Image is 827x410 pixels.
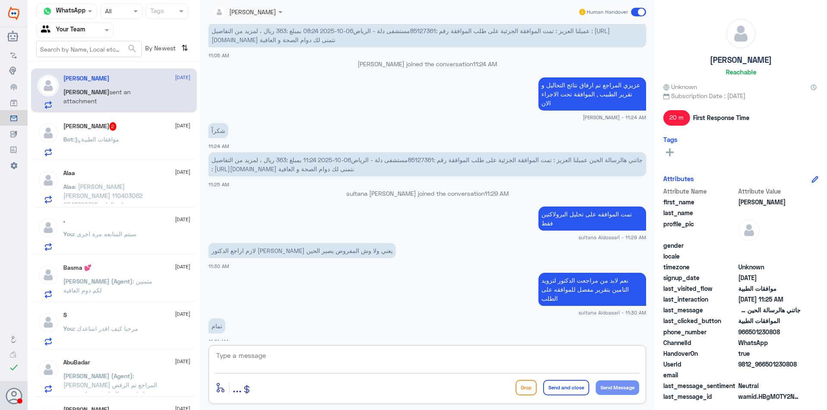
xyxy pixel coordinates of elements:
[233,378,242,397] button: ...
[473,60,497,68] span: 11:24 AM
[738,360,801,369] span: 9812_966501230808
[738,295,801,304] span: 2025-10-06T08:25:25.907Z
[37,122,59,144] img: defaultAdmin.png
[663,197,737,207] span: first_name
[663,381,737,390] span: last_message_sentiment
[663,136,678,143] h6: Tags
[175,74,190,81] span: [DATE]
[663,349,737,358] span: HandoverOn
[738,327,801,336] span: 966501230808
[663,110,690,126] span: 20 m
[37,311,59,333] img: defaultAdmin.png
[37,41,141,57] input: Search by Name, Local etc…
[175,263,190,271] span: [DATE]
[738,241,801,250] span: null
[63,170,75,177] h5: Alaa
[208,23,646,47] p: 6/10/2025, 11:05 AM
[663,91,818,100] span: Subscription Date : [DATE]
[538,77,646,111] p: 6/10/2025, 11:24 AM
[208,52,229,58] span: 11:05 AM
[208,243,396,258] p: 6/10/2025, 11:30 AM
[738,370,801,379] span: null
[208,339,228,344] span: 11:31 AM
[175,310,190,318] span: [DATE]
[738,252,801,261] span: null
[663,82,697,91] span: Unknown
[175,168,190,176] span: [DATE]
[663,284,737,293] span: last_visited_flow
[211,156,643,173] span: جاتني هالرسالة الحين عميلنا العزيز : تمت الموافقة الجزئية على طلب الموافقة رقم :85127361مستشفى دل...
[596,380,639,395] button: Send Message
[127,43,137,54] span: search
[516,380,537,395] button: Drop
[663,327,737,336] span: phone_number
[738,187,801,196] span: Attribute Value
[63,183,149,235] span: : [PERSON_NAME] [PERSON_NAME] 110403062 0548720715 عياده القلب [PERSON_NAME] عندى موافقه ع الابر ...
[663,392,737,401] span: last_message_id
[9,362,19,373] i: check
[738,316,801,325] span: الموافقات الطبية
[693,113,749,122] span: First Response Time
[663,175,694,182] h6: Attributes
[663,208,737,217] span: last_name
[485,190,509,197] span: 11:29 AM
[63,311,67,319] h5: S
[63,277,133,285] span: [PERSON_NAME] (Agent)
[543,380,589,395] button: Send and close
[109,122,117,131] span: 2
[208,182,229,187] span: 11:25 AM
[587,8,628,16] span: Human Handover
[738,262,801,271] span: Unknown
[663,262,737,271] span: timezone
[37,264,59,286] img: defaultAdmin.png
[175,122,190,129] span: [DATE]
[41,24,54,37] img: yourTeam.svg
[738,219,760,241] img: defaultAdmin.png
[208,152,646,176] p: 6/10/2025, 11:25 AM
[208,59,646,68] p: [PERSON_NAME] joined the conversation
[738,273,801,282] span: 2025-10-06T08:03:27.859Z
[710,55,772,65] h5: [PERSON_NAME]
[63,122,117,131] h5: Aziz
[8,6,19,20] img: Widebot Logo
[73,136,119,143] span: : موافقات الطبية
[233,379,242,395] span: ...
[63,230,74,237] span: You
[538,207,646,231] p: 6/10/2025, 11:29 AM
[63,88,109,96] span: [PERSON_NAME]
[142,41,178,58] span: By Newest
[37,75,59,96] img: defaultAdmin.png
[663,273,737,282] span: signup_date
[663,316,737,325] span: last_clicked_button
[63,325,74,332] span: You
[37,170,59,191] img: defaultAdmin.png
[663,219,737,239] span: profile_pic
[211,27,610,43] span: عميلنا العزيز : تمت الموافقة الجزئية على طلب الموافقة رقم :85127361مستشفى دلة - الرياض06-10-2025 ...
[63,183,75,190] span: Alaa
[41,5,54,18] img: whatsapp.png
[738,392,801,401] span: wamid.HBgMOTY2NTAxMjMwODA4FQIAEhgUM0FBQzY4MTRBQzc5QjBENDUwQjUA
[208,123,228,138] p: 6/10/2025, 11:24 AM
[583,114,646,121] span: [PERSON_NAME] - 11:24 AM
[37,217,59,238] img: defaultAdmin.png
[738,338,801,347] span: 2
[726,19,755,48] img: defaultAdmin.png
[74,325,138,332] span: : مرحبا كيف اقدر اساعدك
[578,309,646,316] span: sultana Aldossari - 11:30 AM
[663,295,737,304] span: last_interaction
[63,75,109,82] h5: Khalid
[37,359,59,380] img: defaultAdmin.png
[726,68,756,76] h6: Reachable
[663,241,737,250] span: gender
[6,388,22,404] button: Avatar
[63,372,133,379] span: [PERSON_NAME] (Agent)
[127,42,137,56] button: search
[538,273,646,306] p: 6/10/2025, 11:30 AM
[663,360,737,369] span: UserId
[663,252,737,261] span: locale
[663,338,737,347] span: ChannelId
[738,381,801,390] span: 0
[149,6,164,17] div: Tags
[738,284,801,293] span: موافقات الطبية
[208,143,229,149] span: 11:24 AM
